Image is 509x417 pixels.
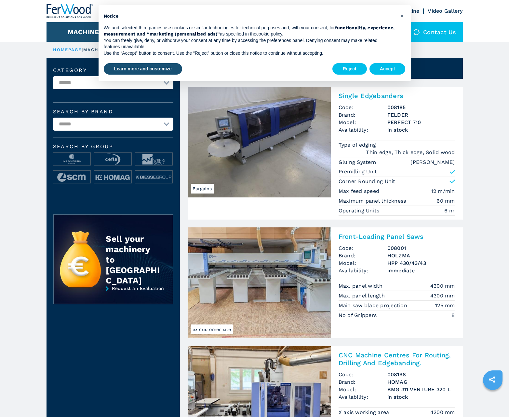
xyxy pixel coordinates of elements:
[191,184,214,194] span: Bargains
[339,197,408,205] p: Maximum panel thickness
[106,234,160,286] div: Sell your machinery to [GEOGRAPHIC_DATA]
[339,282,384,290] p: Max. panel width
[484,371,500,388] a: sharethis
[339,92,455,100] h2: Single Edgebanders
[387,267,455,274] span: immediate
[191,324,233,334] span: ex customer site
[188,87,331,197] img: Single Edgebanders FELDER PERFECT 710
[436,197,455,205] em: 60 mm
[430,282,455,290] em: 4300 mm
[104,37,395,50] p: You can freely give, deny, or withdraw your consent at any time by accessing the preferences pane...
[188,227,463,338] a: Front-Loading Panel Saws HOLZMA HPP 430/43/43ex customer siteFront-Loading Panel SawsCode:008001B...
[339,292,387,299] p: Max. panel length
[387,393,455,401] span: in stock
[430,409,455,416] em: 4200 mm
[188,87,463,220] a: Single Edgebanders FELDER PERFECT 710BargainsSingle EdgebandersCode:008185Brand:FELDERModel:PERFE...
[431,187,455,195] em: 12 m/min
[339,267,387,274] span: Availability:
[407,22,463,42] div: Contact us
[451,311,455,319] em: 8
[53,171,90,184] img: image
[387,378,455,386] h3: HOMAG
[135,153,172,166] img: image
[339,244,387,252] span: Code:
[47,4,93,18] img: Ferwood
[53,144,173,149] span: Search by group
[387,119,455,126] h3: PERFECT 710
[339,351,455,367] h2: CNC Machine Centres For Routing, Drilling And Edgebanding.
[339,207,381,214] p: Operating Units
[387,386,455,393] h3: BMG 311 VENTURE 320 L
[366,149,455,156] em: Thin edge, Thick edge, Solid wood
[481,388,504,412] iframe: Chat
[332,63,367,75] button: Reject
[413,29,420,35] img: Contact us
[53,286,173,309] a: Request an Evaluation
[53,47,82,52] a: HOMEPAGE
[339,302,409,309] p: Main saw blade projection
[339,409,391,416] p: X axis working area
[339,386,387,393] span: Model:
[188,227,331,338] img: Front-Loading Panel Saws HOLZMA HPP 430/43/43
[53,153,90,166] img: image
[339,126,387,134] span: Availability:
[339,378,387,386] span: Brand:
[94,153,131,166] img: image
[387,104,455,111] h3: 008185
[387,244,455,252] h3: 008001
[104,63,182,75] button: Learn more and customize
[387,111,455,119] h3: FELDER
[387,259,455,267] h3: HPP 430/43/43
[104,25,395,37] p: We and selected third parties use cookies or similar technologies for technical purposes and, wit...
[339,259,387,267] span: Model:
[135,171,172,184] img: image
[339,233,455,240] h2: Front-Loading Panel Saws
[83,47,111,53] p: machines
[53,68,173,73] label: Category
[400,12,404,20] span: ×
[104,50,395,57] p: Use the “Accept” button to consent. Use the “Reject” button or close this notice to continue with...
[339,188,381,195] p: Max feed speed
[339,178,395,185] p: Corner Rounding Unit
[339,141,378,149] p: Type of edging
[104,13,395,20] h2: Notice
[430,292,455,299] em: 4300 mm
[339,119,387,126] span: Model:
[387,252,455,259] h3: HOLZMA
[435,302,455,309] em: 125 mm
[339,252,387,259] span: Brand:
[387,126,455,134] span: in stock
[339,168,377,175] p: Premilling Unit
[444,207,455,214] em: 6 nr
[339,393,387,401] span: Availability:
[410,158,455,166] em: [PERSON_NAME]
[339,104,387,111] span: Code:
[82,47,83,52] span: |
[387,371,455,378] h3: 008198
[397,10,408,21] button: Close this notice
[339,159,378,166] p: Gluing System
[369,63,406,75] button: Accept
[339,371,387,378] span: Code:
[53,109,173,114] label: Search by brand
[428,8,462,14] a: Video Gallery
[256,31,282,36] a: cookie policy
[104,25,395,37] strong: functionality, experience, measurement and “marketing (personalized ads)”
[68,28,103,36] button: Machines
[339,312,379,319] p: No of Grippers
[339,111,387,119] span: Brand:
[94,171,131,184] img: image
